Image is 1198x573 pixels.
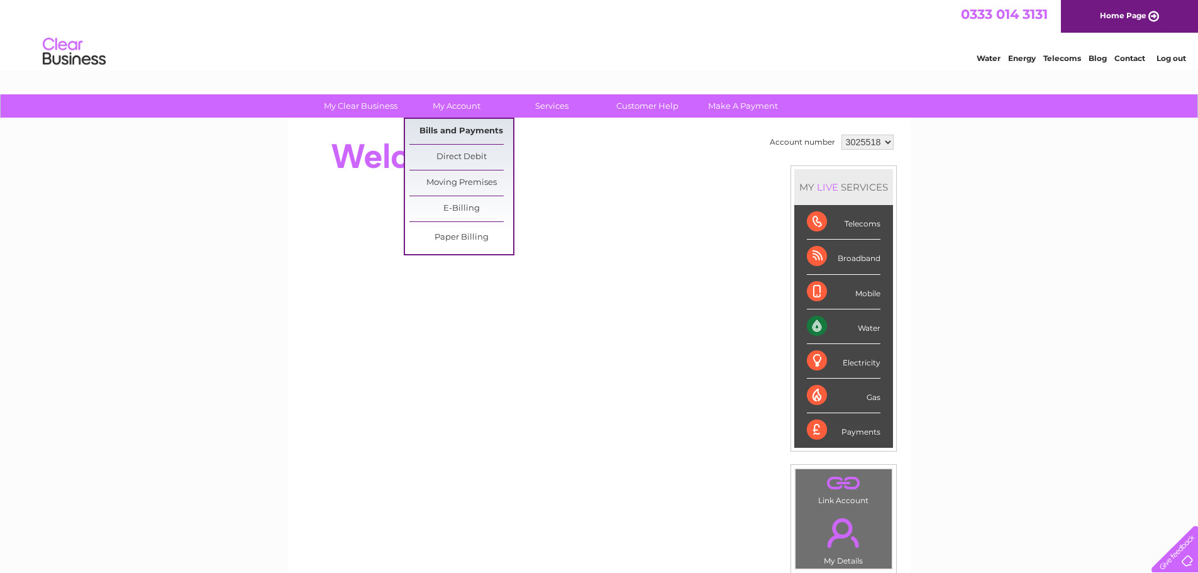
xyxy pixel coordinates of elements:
[596,94,699,118] a: Customer Help
[309,94,413,118] a: My Clear Business
[409,225,513,250] a: Paper Billing
[409,145,513,170] a: Direct Debit
[1043,53,1081,63] a: Telecoms
[807,309,880,344] div: Water
[795,508,892,569] td: My Details
[409,170,513,196] a: Moving Premises
[794,169,893,205] div: MY SERVICES
[1156,53,1186,63] a: Log out
[961,6,1048,22] a: 0333 014 3131
[302,7,897,61] div: Clear Business is a trading name of Verastar Limited (registered in [GEOGRAPHIC_DATA] No. 3667643...
[799,472,889,494] a: .
[691,94,795,118] a: Make A Payment
[807,344,880,379] div: Electricity
[767,131,838,153] td: Account number
[500,94,604,118] a: Services
[404,94,508,118] a: My Account
[807,205,880,240] div: Telecoms
[795,469,892,508] td: Link Account
[814,181,841,193] div: LIVE
[1114,53,1145,63] a: Contact
[1008,53,1036,63] a: Energy
[409,196,513,221] a: E-Billing
[807,275,880,309] div: Mobile
[42,33,106,71] img: logo.png
[977,53,1001,63] a: Water
[807,240,880,274] div: Broadband
[807,379,880,413] div: Gas
[807,413,880,447] div: Payments
[1089,53,1107,63] a: Blog
[409,119,513,144] a: Bills and Payments
[799,511,889,555] a: .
